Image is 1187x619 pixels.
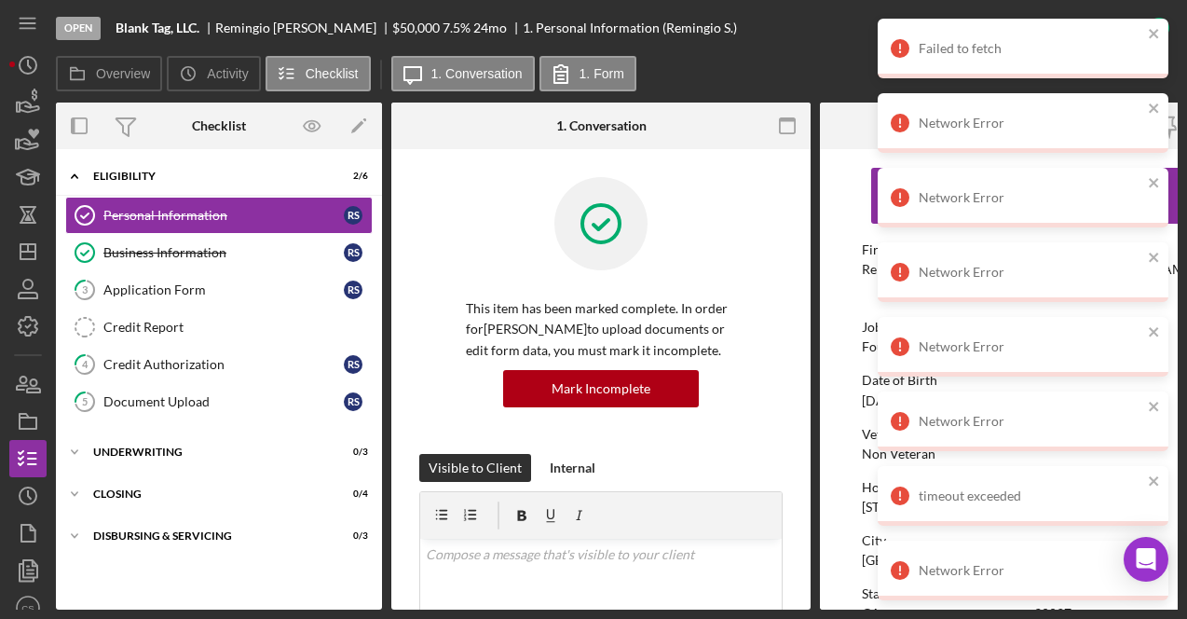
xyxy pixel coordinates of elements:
div: 0 / 3 [334,530,368,542]
label: Overview [96,66,150,81]
div: R S [344,243,362,262]
div: 7.5 % [443,21,471,35]
div: R S [344,355,362,374]
div: Network Error [919,414,1142,429]
div: State [862,586,1025,601]
b: Blank Tag, LLC. [116,21,199,35]
div: [GEOGRAPHIC_DATA] [862,553,995,568]
p: This item has been marked complete. In order for [PERSON_NAME] to upload documents or edit form d... [466,298,736,361]
div: Checklist [192,118,246,133]
div: Founder [862,339,911,354]
button: close [1148,101,1161,118]
button: close [1148,474,1161,491]
div: Network Error [919,265,1142,280]
a: Credit Report [65,309,373,346]
label: 1. Form [580,66,624,81]
div: 0 / 3 [334,447,368,458]
button: 1. Form [539,56,636,91]
a: Personal InformationRS [65,197,373,234]
div: Network Error [919,190,1142,205]
button: close [1148,250,1161,268]
div: Business Information [103,245,344,260]
div: Open [56,17,101,40]
span: $50,000 [392,20,440,35]
div: Credit Authorization [103,357,344,372]
div: 1. Conversation [556,118,647,133]
div: 1. Personal Information (Remingio S.) [523,21,737,35]
div: Complete [1080,9,1136,47]
div: Remingio [862,262,917,277]
button: Mark Incomplete [503,370,699,407]
button: close [1148,26,1161,44]
div: Application Form [103,282,344,297]
div: 0 / 4 [334,488,368,500]
div: Underwriting [93,447,321,458]
div: [DATE] [862,393,903,408]
button: close [1148,175,1161,193]
div: Internal [550,454,595,482]
div: timeout exceeded [919,488,1142,503]
button: Internal [540,454,605,482]
div: Open Intercom Messenger [1124,537,1168,582]
button: Complete [1061,9,1178,47]
button: close [1148,399,1161,417]
div: R S [344,281,362,299]
div: Document Upload [103,394,344,409]
div: [STREET_ADDRESS] [862,500,978,515]
tspan: 3 [82,283,88,296]
div: Network Error [919,339,1142,354]
button: close [1148,324,1161,342]
div: 2 / 6 [334,171,368,182]
tspan: 5 [82,395,88,407]
label: Activity [207,66,248,81]
a: Business InformationRS [65,234,373,271]
div: Network Error [919,116,1142,131]
a: 5Document UploadRS [65,383,373,420]
div: 24 mo [473,21,507,35]
button: Overview [56,56,162,91]
button: 1. Conversation [391,56,535,91]
div: Remingio [PERSON_NAME] [215,21,392,35]
div: Personal Information [103,208,344,223]
button: Visible to Client [419,454,531,482]
div: Credit Report [103,320,372,335]
button: Activity [167,56,260,91]
tspan: 4 [82,358,89,370]
a: 4Credit AuthorizationRS [65,346,373,383]
div: Non Veteran [862,447,935,461]
label: Checklist [306,66,359,81]
button: Checklist [266,56,371,91]
div: Failed to fetch [919,41,1142,56]
div: Disbursing & Servicing [93,530,321,542]
div: First Name [862,242,967,257]
div: Eligibility [93,171,321,182]
div: Closing [93,488,321,500]
div: Mark Incomplete [552,370,650,407]
div: R S [344,206,362,225]
label: 1. Conversation [431,66,523,81]
text: CS [21,603,34,613]
div: Network Error [919,563,1142,578]
a: 3Application FormRS [65,271,373,309]
div: R S [344,392,362,411]
div: Visible to Client [429,454,522,482]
